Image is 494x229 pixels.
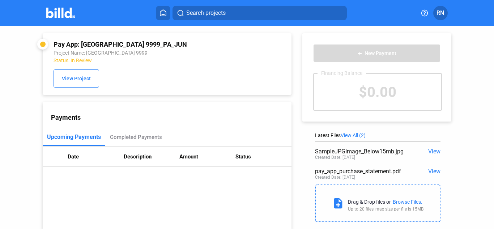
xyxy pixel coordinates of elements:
[179,147,235,167] th: Amount
[332,197,344,209] mat-icon: note_add
[436,9,444,17] span: RN
[47,133,101,140] div: Upcoming Payments
[124,147,180,167] th: Description
[393,199,422,205] div: Browse Files.
[54,50,235,56] div: Project Name: [GEOGRAPHIC_DATA] 9999
[110,134,162,140] div: Completed Payments
[315,132,440,138] div: Latest Files
[315,148,415,155] div: SampleJPGImage_Below15mb.jpg
[315,168,415,175] div: pay_app_purchase_statement.pdf
[68,147,124,167] th: Date
[428,168,440,175] span: View
[315,155,355,160] div: Created Date: [DATE]
[186,9,226,17] span: Search projects
[235,147,291,167] th: Status
[314,74,441,110] div: $0.00
[348,199,391,205] div: Drag & Drop files or
[428,148,440,155] span: View
[62,76,91,82] span: View Project
[357,51,363,56] mat-icon: add
[51,114,291,121] div: Payments
[341,132,366,138] span: View All (2)
[348,207,423,212] div: Up to 20 files, max size per file is 15MB
[365,51,396,56] span: New Payment
[46,8,75,18] img: Billd Company Logo
[318,70,366,76] div: Financing Balance
[54,58,235,63] div: Status: In Review
[315,175,355,180] div: Created Date: [DATE]
[54,41,235,48] div: Pay App: [GEOGRAPHIC_DATA] 9999_PA_JUN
